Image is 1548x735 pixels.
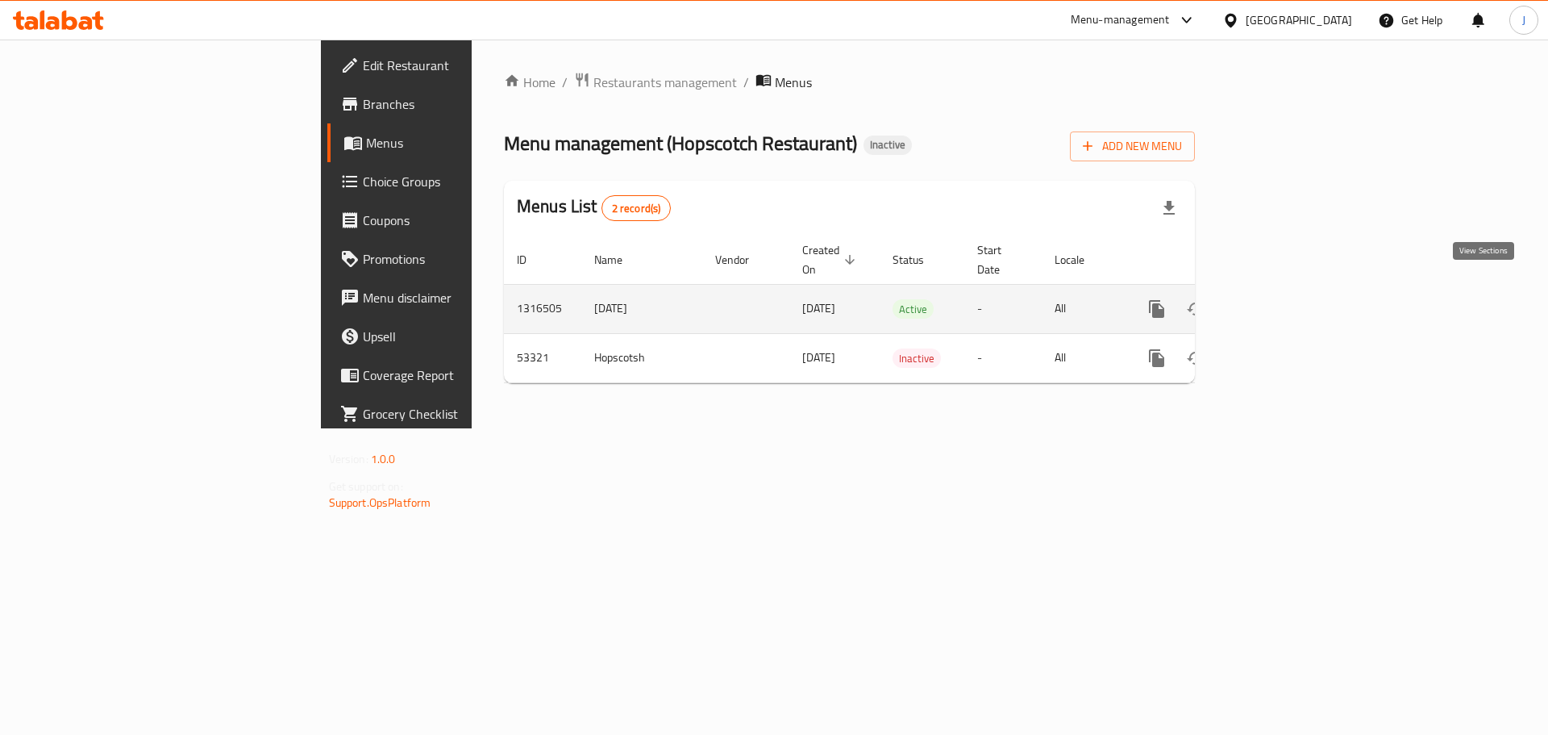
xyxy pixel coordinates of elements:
[363,56,567,75] span: Edit Restaurant
[715,250,770,269] span: Vendor
[517,250,547,269] span: ID
[366,133,567,152] span: Menus
[1055,250,1105,269] span: Locale
[327,85,580,123] a: Branches
[504,72,1195,93] nav: breadcrumb
[371,449,396,470] span: 1.0.0
[893,300,934,319] span: Active
[363,94,567,114] span: Branches
[327,278,580,317] a: Menu disclaimer
[1125,236,1305,285] th: Actions
[327,395,580,433] a: Grocery Checklist
[1176,290,1215,328] button: Change Status
[327,46,580,85] a: Edit Restaurant
[581,284,702,333] td: [DATE]
[802,298,835,319] span: [DATE]
[574,72,737,93] a: Restaurants management
[363,365,567,385] span: Coverage Report
[775,73,812,92] span: Menus
[893,349,941,368] div: Inactive
[1150,189,1188,228] div: Export file
[327,123,580,162] a: Menus
[1176,339,1215,378] button: Change Status
[602,201,671,216] span: 2 record(s)
[329,449,368,470] span: Version:
[363,211,567,230] span: Coupons
[327,201,580,240] a: Coupons
[329,492,431,513] a: Support.OpsPlatform
[363,288,567,307] span: Menu disclaimer
[863,138,912,152] span: Inactive
[327,240,580,278] a: Promotions
[863,136,912,155] div: Inactive
[893,250,945,269] span: Status
[1042,284,1125,333] td: All
[504,125,857,161] span: Menu management ( Hopscotch Restaurant )
[893,299,934,319] div: Active
[594,250,643,269] span: Name
[1042,333,1125,382] td: All
[1246,11,1352,29] div: [GEOGRAPHIC_DATA]
[504,236,1305,383] table: enhanced table
[601,195,672,221] div: Total records count
[329,476,403,497] span: Get support on:
[1083,136,1182,157] span: Add New Menu
[964,284,1042,333] td: -
[893,349,941,368] span: Inactive
[1138,339,1176,378] button: more
[977,240,1022,279] span: Start Date
[363,249,567,269] span: Promotions
[363,172,567,191] span: Choice Groups
[327,356,580,395] a: Coverage Report
[581,333,702,382] td: Hopscotsh
[363,327,567,346] span: Upsell
[802,240,860,279] span: Created On
[1070,132,1195,161] button: Add New Menu
[517,194,671,221] h2: Menus List
[964,333,1042,382] td: -
[1522,11,1525,29] span: J
[802,347,835,368] span: [DATE]
[1138,290,1176,328] button: more
[1071,10,1170,30] div: Menu-management
[363,404,567,424] span: Grocery Checklist
[327,162,580,201] a: Choice Groups
[327,317,580,356] a: Upsell
[743,73,749,92] li: /
[593,73,737,92] span: Restaurants management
